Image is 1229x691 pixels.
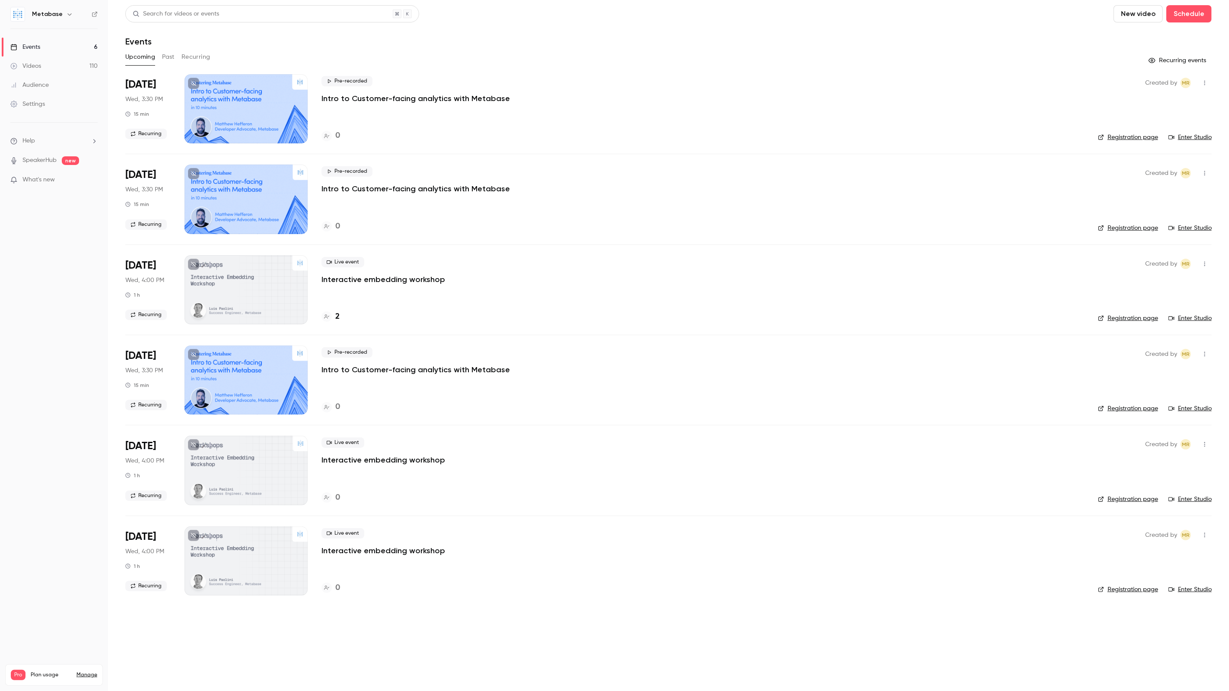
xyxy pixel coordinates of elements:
span: Live event [322,257,364,267]
span: [DATE] [125,168,156,182]
span: Pre-recorded [322,76,373,86]
a: Enter Studio [1169,585,1212,594]
span: new [62,156,79,165]
span: Created by [1145,439,1177,450]
a: Registration page [1098,224,1158,232]
span: Wed, 3:30 PM [125,185,163,194]
span: MR [1182,349,1190,359]
div: 1 h [125,563,140,570]
a: Registration page [1098,585,1158,594]
span: Created by [1145,168,1177,178]
a: Registration page [1098,404,1158,413]
h4: 2 [335,311,340,323]
a: Intro to Customer-facing analytics with Metabase [322,93,510,104]
span: Recurring [125,310,167,320]
h4: 0 [335,492,340,504]
a: 0 [322,221,340,232]
img: Metabase [11,7,25,21]
span: [DATE] [125,349,156,363]
span: Created by [1145,259,1177,269]
a: Enter Studio [1169,495,1212,504]
span: Created by [1145,530,1177,540]
span: Live event [322,528,364,539]
span: [DATE] [125,259,156,273]
div: Search for videos or events [133,10,219,19]
span: Margaret Rimek [1181,259,1191,269]
div: Sep 17 Wed, 3:30 PM (Europe/Lisbon) [125,165,171,234]
span: Margaret Rimek [1181,78,1191,88]
a: Interactive embedding workshop [322,455,445,465]
a: 2 [322,311,340,323]
div: Events [10,43,40,51]
span: MR [1182,259,1190,269]
h1: Events [125,36,152,47]
span: Wed, 4:00 PM [125,276,164,285]
span: Wed, 4:00 PM [125,456,164,465]
div: Sep 10 Wed, 3:30 PM (Europe/Lisbon) [125,74,171,143]
span: Pre-recorded [322,347,373,358]
div: Audience [10,81,49,89]
span: Margaret Rimek [1181,168,1191,178]
span: What's new [22,175,55,184]
a: Interactive embedding workshop [322,545,445,556]
a: 0 [322,130,340,142]
button: Recurring [181,50,210,64]
div: 1 h [125,472,140,479]
div: Sep 24 Wed, 3:30 PM (Europe/Lisbon) [125,345,171,415]
span: Recurring [125,129,167,139]
div: Oct 1 Wed, 4:00 PM (Europe/Lisbon) [125,436,171,505]
span: Recurring [125,219,167,230]
a: Enter Studio [1169,314,1212,323]
iframe: Noticeable Trigger [87,176,98,184]
span: Help [22,136,35,146]
h4: 0 [335,130,340,142]
span: Created by [1145,78,1177,88]
span: Created by [1145,349,1177,359]
h4: 0 [335,582,340,594]
div: 15 min [125,111,149,117]
div: Sep 17 Wed, 4:00 PM (Europe/Lisbon) [125,255,171,324]
div: Settings [10,100,45,108]
a: Enter Studio [1169,133,1212,142]
h4: 0 [335,401,340,413]
div: 15 min [125,201,149,208]
span: Plan usage [31,672,71,678]
a: Intro to Customer-facing analytics with Metabase [322,184,510,194]
button: New video [1114,5,1163,22]
span: Live event [322,437,364,448]
div: Videos [10,62,41,70]
a: Enter Studio [1169,404,1212,413]
span: Margaret Rimek [1181,530,1191,540]
div: 15 min [125,382,149,389]
a: 0 [322,401,340,413]
a: Interactive embedding workshop [322,274,445,285]
a: Manage [76,672,97,678]
span: Pro [11,670,25,680]
span: Recurring [125,491,167,501]
a: Intro to Customer-facing analytics with Metabase [322,365,510,375]
span: MR [1182,530,1190,540]
div: Oct 15 Wed, 4:00 PM (Europe/Lisbon) [125,526,171,596]
button: Schedule [1166,5,1212,22]
span: [DATE] [125,439,156,453]
span: Wed, 3:30 PM [125,95,163,104]
span: Wed, 3:30 PM [125,366,163,375]
span: Margaret Rimek [1181,349,1191,359]
h4: 0 [335,221,340,232]
span: Recurring [125,581,167,591]
span: MR [1182,439,1190,450]
a: Registration page [1098,314,1158,323]
button: Past [162,50,175,64]
a: SpeakerHub [22,156,57,165]
a: 0 [322,582,340,594]
div: 1 h [125,292,140,298]
li: help-dropdown-opener [10,136,98,146]
span: Wed, 4:00 PM [125,547,164,556]
a: Enter Studio [1169,224,1212,232]
span: Margaret Rimek [1181,439,1191,450]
